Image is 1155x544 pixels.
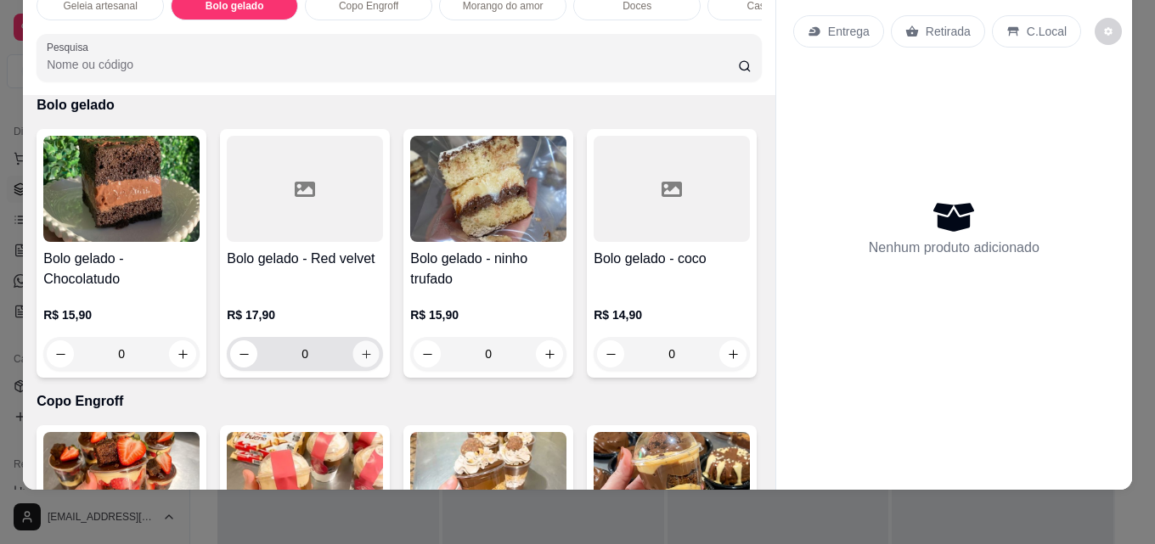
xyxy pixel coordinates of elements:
h4: Bolo gelado - coco [594,249,750,269]
img: product-image [43,432,200,538]
p: Nenhum produto adicionado [869,238,1039,258]
p: C.Local [1027,23,1067,40]
button: decrease-product-quantity [414,340,441,367]
button: decrease-product-quantity [1095,18,1122,45]
p: R$ 15,90 [410,306,566,323]
p: R$ 14,90 [594,306,750,323]
button: increase-product-quantity [169,340,196,367]
button: decrease-product-quantity [47,340,74,367]
p: Retirada [926,23,971,40]
input: Pesquisa [47,56,738,73]
img: product-image [594,432,750,538]
img: product-image [227,432,383,538]
button: decrease-product-quantity [230,340,257,367]
button: increase-product-quantity [719,340,747,367]
p: Copo Engroff [37,391,762,412]
button: increase-product-quantity [536,340,563,367]
p: Bolo gelado [37,95,762,115]
h4: Bolo gelado - Red velvet [227,249,383,269]
p: R$ 17,90 [227,306,383,323]
p: R$ 15,90 [43,306,200,323]
img: product-image [410,136,566,242]
p: Entrega [828,23,870,40]
img: product-image [43,136,200,242]
button: decrease-product-quantity [597,340,624,367]
h4: Bolo gelado - ninho trufado [410,249,566,289]
button: increase-product-quantity [353,341,380,367]
label: Pesquisa [47,40,94,54]
img: product-image [410,432,566,538]
h4: Bolo gelado - Chocolatudo [43,249,200,289]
